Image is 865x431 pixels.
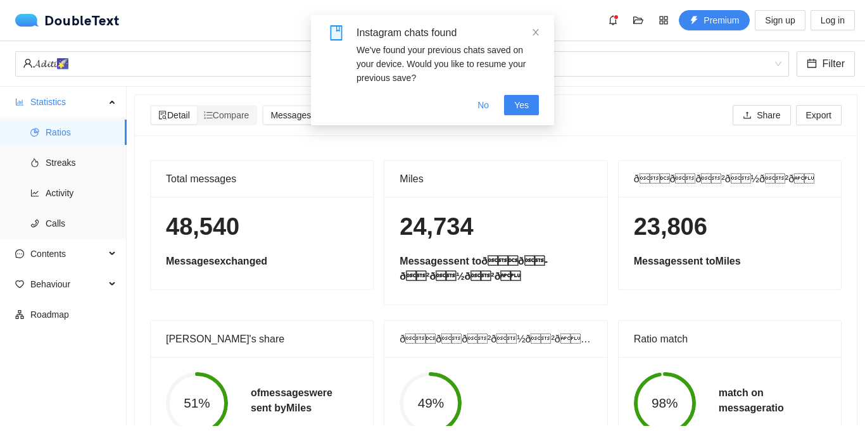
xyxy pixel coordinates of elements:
h1: 48,540 [166,212,358,242]
button: thunderboltPremium [679,10,750,30]
button: Log in [811,10,855,30]
button: uploadShare [733,105,790,125]
span: folder-open [629,15,648,25]
div: Ratio match [634,321,826,357]
div: ðð­ð²ð½ð²ð 's share [400,321,591,357]
span: Premium [704,13,739,27]
div: We've found your previous chats saved on your device. Would you like to resume your previous save? [357,43,539,85]
span: Messages [270,110,311,120]
div: [PERSON_NAME]'s share [166,321,358,357]
span: ordered-list [204,111,213,120]
span: 98% [634,397,696,410]
span: Share [757,108,780,122]
h5: Messages sent to ðð­ð²ð½ð²ð [400,254,591,284]
span: Roadmap [30,302,117,327]
span: Yes [514,98,529,112]
div: 𝓐𝓭𝓲𝓽𝓲🌠 [23,52,770,76]
span: Export [806,108,831,122]
span: phone [30,219,39,228]
span: bar-chart [15,97,24,106]
span: 49% [400,397,462,410]
h1: 23,806 [634,212,826,242]
h5: Messages exchanged [166,254,358,269]
h5: match on message ratio [719,385,784,416]
div: ðð­ð²ð½ð²ð [634,161,826,197]
img: logo [15,14,44,27]
span: Log in [821,13,845,27]
span: Compare [204,110,249,120]
span: Ratios [46,120,117,145]
span: calendar [807,58,817,70]
div: DoubleText [15,14,120,27]
span: Sign up [765,13,795,27]
span: Streaks [46,150,117,175]
a: logoDoubleText [15,14,120,27]
button: Yes [504,95,539,115]
span: line-chart [30,189,39,197]
button: folder-open [628,10,648,30]
div: Total messages [166,161,358,197]
span: file-search [158,111,167,120]
button: Sign up [755,10,805,30]
span: No [477,98,489,112]
span: upload [743,111,752,121]
span: appstore [654,15,673,25]
span: close [531,28,540,37]
span: 51% [166,397,228,410]
button: bell [603,10,623,30]
span: Statistics [30,89,105,115]
span: 𝓐𝓭𝓲𝓽𝓲🌠 [23,52,781,76]
button: appstore [653,10,674,30]
span: heart [15,280,24,289]
span: thunderbolt [690,16,698,26]
span: Behaviour [30,272,105,297]
span: Activity [46,180,117,206]
span: book [329,25,344,41]
button: calendarFilter [797,51,855,77]
h5: of messages were sent by Miles [251,385,332,416]
div: Miles [400,161,591,197]
span: Contents [30,241,105,266]
span: Filter [822,56,845,72]
span: Detail [158,110,190,120]
span: apartment [15,310,24,319]
span: fire [30,158,39,167]
h5: Messages sent to Miles [634,254,826,269]
span: Calls [46,211,117,236]
button: Export [796,105,842,125]
span: user [23,58,33,68]
div: Instagram chats found [357,25,539,41]
span: pie-chart [30,128,39,137]
span: bell [603,15,622,25]
button: No [467,95,499,115]
h1: 24,734 [400,212,591,242]
span: message [15,249,24,258]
